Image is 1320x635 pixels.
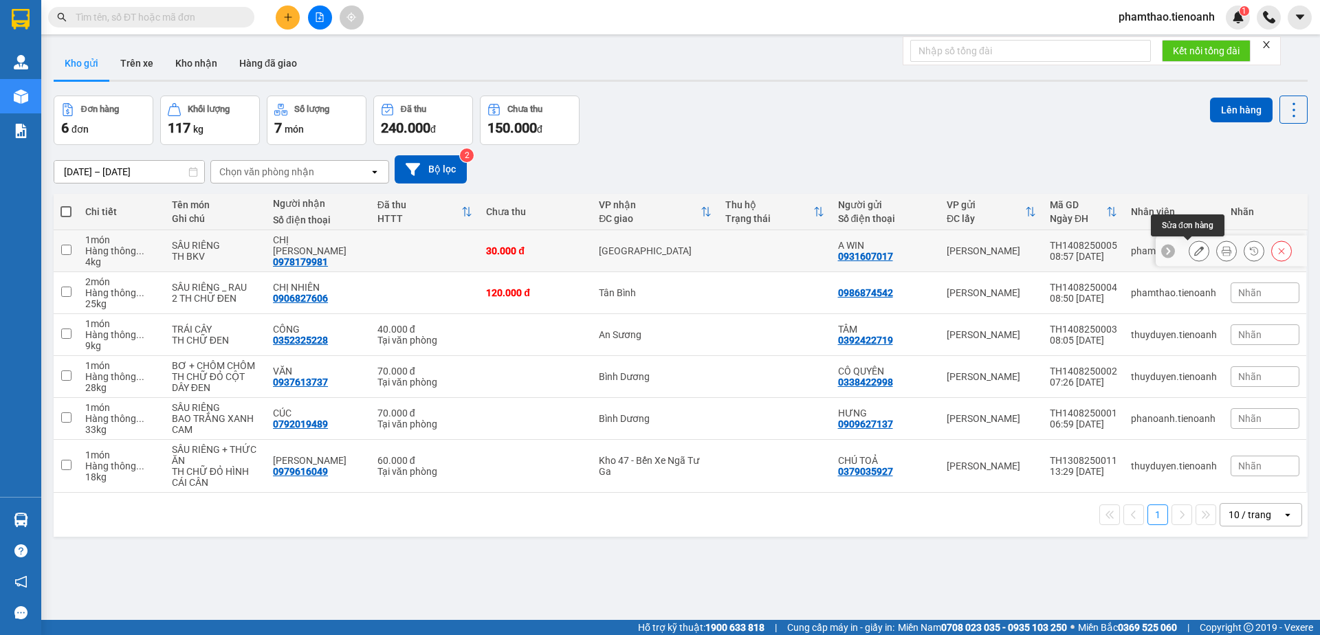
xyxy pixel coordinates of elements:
button: Trên xe [109,47,164,80]
div: 9 kg [85,340,158,351]
span: ... [136,413,144,424]
div: Tại văn phòng [377,335,472,346]
span: Nhãn [1238,371,1262,382]
div: TÂM [838,324,933,335]
span: CTY TNHH DLVT TIẾN OANH [51,8,192,21]
span: Kết nối tổng đài [1173,43,1240,58]
div: thuyduyen.tienoanh [1131,371,1217,382]
div: CHỊ NHIÊN [273,282,364,293]
div: 0931607017 [838,251,893,262]
div: 0379035927 [838,466,893,477]
div: 08:57 [DATE] [1050,251,1117,262]
div: Khối lượng [188,104,230,114]
div: SẦU RIÊNG _ RAU [172,282,259,293]
div: TH1408250005 [1050,240,1117,251]
div: TH CHỮ ĐEN [172,335,259,346]
div: Thu hộ [725,199,813,210]
div: TH CHỮ ĐỎ CỘT DÂY ĐEN [172,371,259,393]
div: 70.000 đ [377,408,472,419]
div: Nhãn [1231,206,1299,217]
button: Kết nối tổng đài [1162,40,1251,62]
th: Toggle SortBy [1043,194,1124,230]
div: 1 món [85,449,158,460]
input: Select a date range. [54,161,204,183]
span: ... [136,245,144,256]
strong: 0708 023 035 - 0935 103 250 [941,622,1067,633]
div: 0906827606 [273,293,328,304]
span: Miền Bắc [1078,620,1177,635]
div: 33 kg [85,424,158,435]
span: | [1187,620,1189,635]
div: Hàng thông thường [85,413,158,424]
span: 6 [61,120,69,136]
span: đ [430,124,436,135]
span: 117 [168,120,190,136]
div: 08:50 [DATE] [1050,293,1117,304]
div: 0792019489 [273,419,328,430]
span: close [1262,40,1271,49]
svg: open [1282,509,1293,520]
div: Tại văn phòng [377,419,472,430]
div: 40.000 đ [377,324,472,335]
span: phamthao.tienoanh [1108,8,1226,25]
div: SẦU RIÊNG [172,240,259,251]
div: 1 món [85,318,158,329]
div: TRÁI CÂY [172,324,259,335]
div: ĐC lấy [947,213,1025,224]
div: CHÚ TOẢ [838,455,933,466]
div: Hàng thông thường [85,329,158,340]
div: TH CHỮ ĐỎ HÌNH CÁI CÂN [172,466,259,488]
div: Kho 47 - Bến Xe Ngã Tư Ga [599,455,711,477]
div: Đã thu [377,199,461,210]
span: Nhãn [1238,287,1262,298]
span: search [57,12,67,22]
div: [GEOGRAPHIC_DATA] [599,245,711,256]
span: ---------------------------------------------- [30,95,177,106]
div: [PERSON_NAME] [947,245,1036,256]
span: ĐT:0905 22 58 58 [5,83,56,90]
strong: NHẬN HÀNG NHANH - GIAO TỐC HÀNH [54,23,190,32]
div: 1 món [85,360,158,371]
div: Người nhận [273,198,364,209]
div: C HUYỀN [273,455,364,466]
button: caret-down [1288,5,1312,30]
div: 70.000 đ [377,366,472,377]
div: Nhân viên [1131,206,1217,217]
img: solution-icon [14,124,28,138]
div: BƠ + CHÔM CHÔM [172,360,259,371]
div: CÔ QUYÊN [838,366,933,377]
div: Tại văn phòng [377,377,472,388]
span: VP Nhận: [GEOGRAPHIC_DATA] [104,49,173,63]
span: ... [136,371,144,382]
div: CHỊ NGÂN [273,234,364,256]
input: Nhập số tổng đài [910,40,1151,62]
div: CÔNG [273,324,364,335]
span: VP Gửi: [PERSON_NAME] [5,53,85,60]
button: file-add [308,5,332,30]
button: aim [340,5,364,30]
div: VĂN [273,366,364,377]
button: Lên hàng [1210,98,1273,122]
div: HTTT [377,213,461,224]
span: kg [193,124,203,135]
div: 2 TH CHỮ ĐEN [172,293,259,304]
img: warehouse-icon [14,89,28,104]
div: 0392422719 [838,335,893,346]
strong: 0369 525 060 [1118,622,1177,633]
div: [PERSON_NAME] [947,371,1036,382]
div: Tân Bình [599,287,711,298]
span: 240.000 [381,120,430,136]
svg: open [369,166,380,177]
div: 0978179981 [273,256,328,267]
div: Bình Dương [599,413,711,424]
div: Ngày ĐH [1050,213,1106,224]
div: 10 / trang [1229,508,1271,522]
div: 18 kg [85,471,158,482]
div: 1 món [85,402,158,413]
div: 07:26 [DATE] [1050,377,1117,388]
button: Chưa thu150.000đ [480,96,580,145]
div: Hàng thông thường [85,460,158,471]
span: caret-down [1294,11,1306,23]
div: [PERSON_NAME] [947,413,1036,424]
button: plus [276,5,300,30]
